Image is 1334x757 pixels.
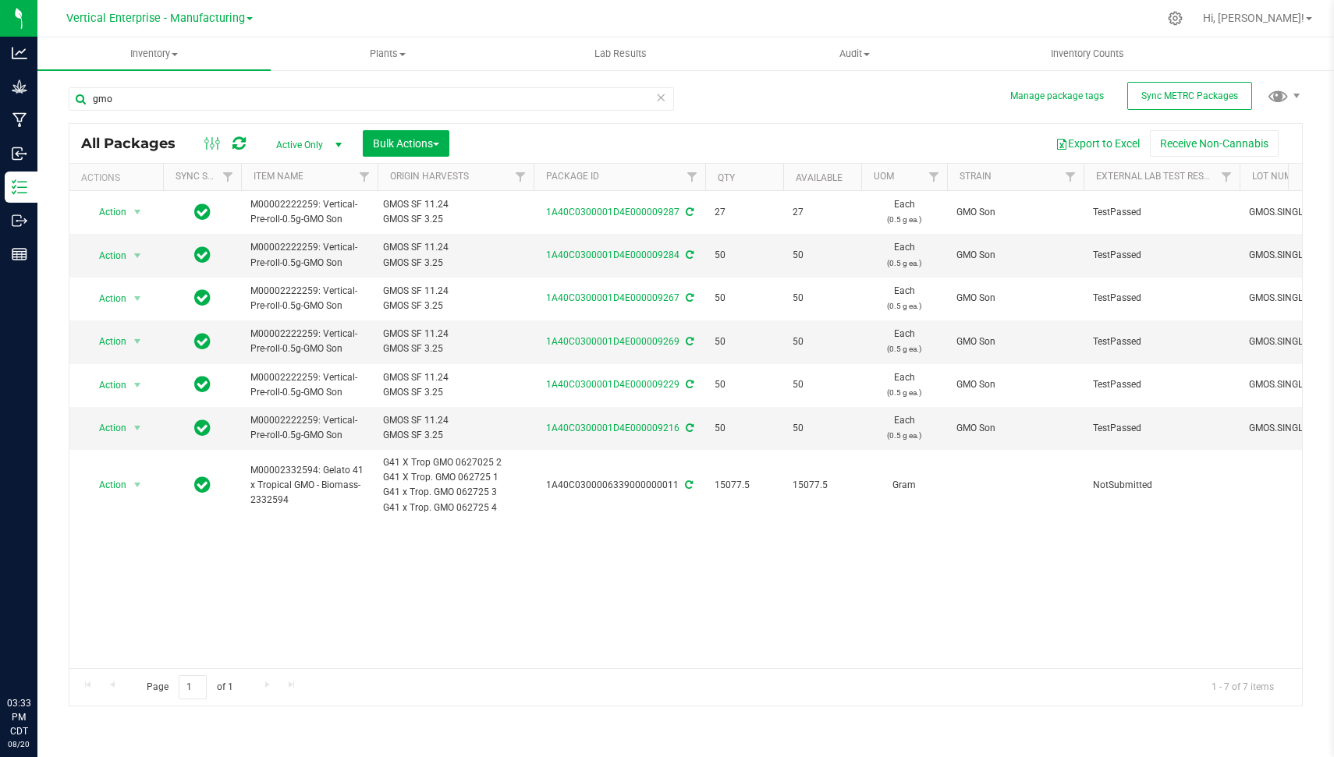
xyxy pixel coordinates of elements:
span: 50 [793,334,852,349]
span: In Sync [194,417,211,439]
span: 50 [715,377,774,392]
a: Available [796,172,843,183]
span: M00002222259: Vertical-Pre-roll-0.5g-GMO Son [250,197,368,227]
button: Receive Non-Cannabis [1150,130,1279,157]
p: (0.5 g ea.) [871,385,938,400]
a: Plants [271,37,504,70]
span: In Sync [194,373,211,395]
span: TestPassed [1093,205,1230,220]
span: 50 [793,248,852,263]
span: 27 [715,205,774,220]
span: Inventory [37,47,271,61]
div: GMOS SF 11.24 [383,197,529,212]
a: 1A40C0300001D4E000009269 [546,336,679,347]
a: Package ID [546,171,599,182]
span: Bulk Actions [373,137,439,150]
a: UOM [874,171,894,182]
inline-svg: Grow [12,79,27,94]
span: Sync from Compliance System [683,423,694,433]
button: Manage package tags [1010,90,1104,103]
span: 15077.5 [793,478,852,493]
span: 1 - 7 of 7 items [1199,675,1286,699]
a: 1A40C0300001D4E000009229 [546,379,679,390]
input: 1 [179,675,207,699]
span: select [128,374,147,396]
div: GMOS SF 11.24 [383,284,529,299]
inline-svg: Outbound [12,213,27,228]
div: GMOS SF 11.24 [383,327,529,341]
span: select [128,245,147,267]
a: Qty [718,172,735,183]
span: select [128,331,147,352]
span: In Sync [194,244,211,266]
span: Action [85,331,127,352]
p: (0.5 g ea.) [871,341,938,356]
span: 50 [793,291,852,306]
a: Filter [508,164,534,190]
span: Sync from Compliance System [683,336,694,347]
span: All Packages [81,135,191,152]
span: M00002222259: Vertical-Pre-roll-0.5g-GMO Son [250,327,368,356]
span: M00002222259: Vertical-Pre-roll-0.5g-GMO Son [250,240,368,270]
span: TestPassed [1093,248,1230,263]
span: select [128,417,147,439]
span: Sync from Compliance System [683,379,694,390]
div: GMOS SF 3.25 [383,341,529,356]
span: 50 [715,334,774,349]
span: Page of 1 [133,675,246,699]
a: 1A40C0300001D4E000009267 [546,292,679,303]
p: 03:33 PM CDT [7,696,30,738]
div: GMOS SF 11.24 [383,413,529,428]
span: Action [85,417,127,439]
span: 50 [793,421,852,436]
span: Gram [871,478,938,493]
span: In Sync [194,474,211,496]
span: select [128,201,147,223]
span: GMO Son [956,334,1074,349]
p: (0.5 g ea.) [871,299,938,313]
button: Sync METRC Packages [1127,82,1252,110]
span: M00002222259: Vertical-Pre-roll-0.5g-GMO Son [250,284,368,313]
span: In Sync [194,331,211,352]
iframe: Resource center unread badge [46,630,65,649]
span: Sync from Compliance System [683,292,694,303]
div: Manage settings [1165,11,1185,26]
span: Each [871,413,938,443]
span: Sync from Compliance System [683,479,693,490]
span: 50 [715,421,774,436]
span: Sync METRC Packages [1141,90,1238,101]
span: TestPassed [1093,291,1230,306]
span: 27 [793,205,852,220]
span: Plants [271,47,503,61]
span: TestPassed [1093,421,1230,436]
p: 08/20 [7,738,30,750]
span: Each [871,327,938,356]
a: External Lab Test Result [1096,171,1219,182]
span: Lab Results [573,47,668,61]
button: Export to Excel [1045,130,1150,157]
span: 15077.5 [715,478,774,493]
span: select [128,474,147,496]
div: GMOS SF 11.24 [383,240,529,255]
inline-svg: Inventory [12,179,27,195]
div: GMOS SF 11.24 [383,370,529,385]
span: TestPassed [1093,334,1230,349]
a: 1A40C0300001D4E000009287 [546,207,679,218]
inline-svg: Inbound [12,146,27,161]
div: Actions [81,172,157,183]
button: Bulk Actions [363,130,449,157]
a: Lab Results [504,37,737,70]
a: Lot Number [1252,171,1308,182]
a: Filter [679,164,705,190]
span: M00002222259: Vertical-Pre-roll-0.5g-GMO Son [250,413,368,443]
inline-svg: Analytics [12,45,27,61]
a: Inventory Counts [971,37,1205,70]
span: GMO Son [956,248,1074,263]
span: GMO Son [956,205,1074,220]
span: 50 [715,248,774,263]
span: Hi, [PERSON_NAME]! [1203,12,1304,24]
span: Each [871,370,938,400]
span: Sync from Compliance System [683,207,694,218]
inline-svg: Reports [12,246,27,262]
div: GMOS SF 3.25 [383,428,529,443]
